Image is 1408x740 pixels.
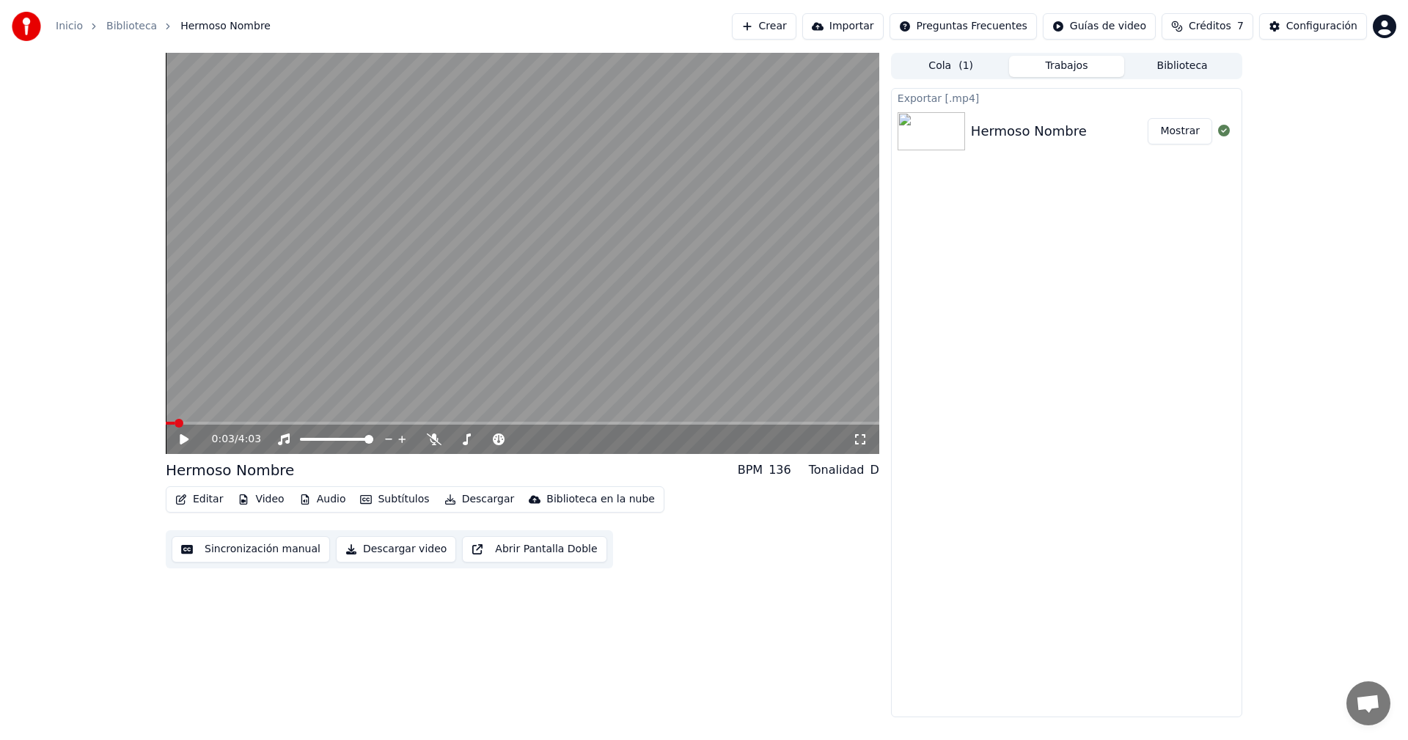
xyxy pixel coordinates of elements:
[809,461,865,479] div: Tonalidad
[232,489,290,510] button: Video
[169,489,229,510] button: Editar
[1346,681,1390,725] div: Open chat
[1124,56,1240,77] button: Biblioteca
[106,19,157,34] a: Biblioteca
[1189,19,1231,34] span: Créditos
[1148,118,1212,144] button: Mostrar
[958,59,973,73] span: ( 1 )
[738,461,763,479] div: BPM
[439,489,521,510] button: Descargar
[293,489,352,510] button: Audio
[354,489,435,510] button: Subtítulos
[462,536,606,563] button: Abrir Pantalla Doble
[180,19,271,34] span: Hermoso Nombre
[890,13,1037,40] button: Preguntas Frecuentes
[56,19,83,34] a: Inicio
[212,432,247,447] div: /
[892,89,1242,106] div: Exportar [.mp4]
[870,461,879,479] div: D
[769,461,791,479] div: 136
[1043,13,1156,40] button: Guías de video
[56,19,271,34] nav: breadcrumb
[1009,56,1125,77] button: Trabajos
[1259,13,1367,40] button: Configuración
[802,13,884,40] button: Importar
[1162,13,1253,40] button: Créditos7
[238,432,261,447] span: 4:03
[172,536,330,563] button: Sincronización manual
[546,492,655,507] div: Biblioteca en la nube
[336,536,456,563] button: Descargar video
[732,13,796,40] button: Crear
[893,56,1009,77] button: Cola
[971,121,1087,142] div: Hermoso Nombre
[166,460,294,480] div: Hermoso Nombre
[12,12,41,41] img: youka
[212,432,235,447] span: 0:03
[1237,19,1244,34] span: 7
[1286,19,1357,34] div: Configuración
